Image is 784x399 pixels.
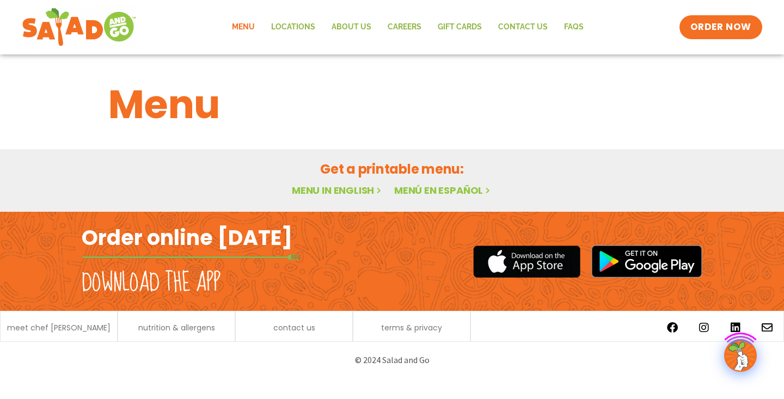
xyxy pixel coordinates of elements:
a: GIFT CARDS [430,15,490,40]
a: meet chef [PERSON_NAME] [7,324,111,332]
a: Contact Us [490,15,556,40]
h2: Download the app [82,268,220,298]
h2: Order online [DATE] [82,224,292,251]
a: ORDER NOW [679,15,762,39]
a: Menú en español [394,183,492,197]
img: appstore [473,244,580,279]
img: google_play [591,245,702,278]
a: About Us [323,15,379,40]
a: nutrition & allergens [138,324,215,332]
h2: Get a printable menu: [108,159,676,179]
a: FAQs [556,15,592,40]
img: fork [82,254,299,260]
a: terms & privacy [381,324,442,332]
span: ORDER NOW [690,21,751,34]
a: Locations [263,15,323,40]
img: new-SAG-logo-768×292 [22,5,137,49]
nav: Menu [224,15,592,40]
a: Menu [224,15,263,40]
p: © 2024 Salad and Go [87,353,697,367]
a: Menu in English [292,183,383,197]
h1: Menu [108,75,676,134]
a: Careers [379,15,430,40]
a: contact us [273,324,315,332]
